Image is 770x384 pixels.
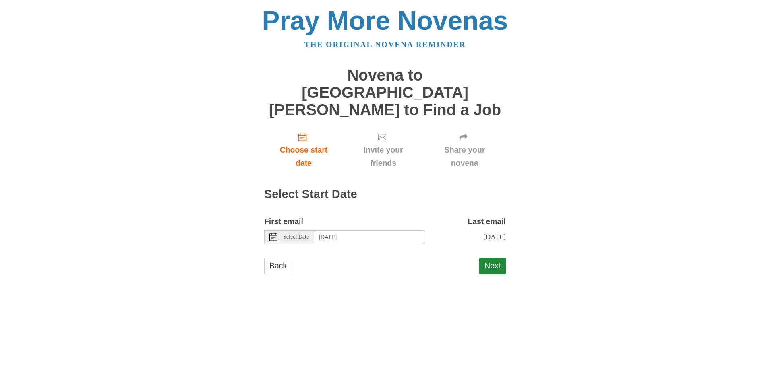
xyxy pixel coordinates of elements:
[483,233,506,241] span: [DATE]
[264,215,303,228] label: First email
[262,6,508,35] a: Pray More Novenas
[479,258,506,274] button: Next
[264,126,343,174] a: Choose start date
[304,40,466,49] a: The original novena reminder
[264,67,506,118] h1: Novena to [GEOGRAPHIC_DATA][PERSON_NAME] to Find a Job
[423,126,506,174] a: Share your novena
[343,126,423,174] a: Invite your friends
[431,143,498,170] span: Share your novena
[468,215,506,228] label: Last email
[272,143,335,170] span: Choose start date
[283,234,309,240] span: Select Date
[264,258,292,274] a: Back
[264,188,506,201] h2: Select Start Date
[351,143,415,170] span: Invite your friends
